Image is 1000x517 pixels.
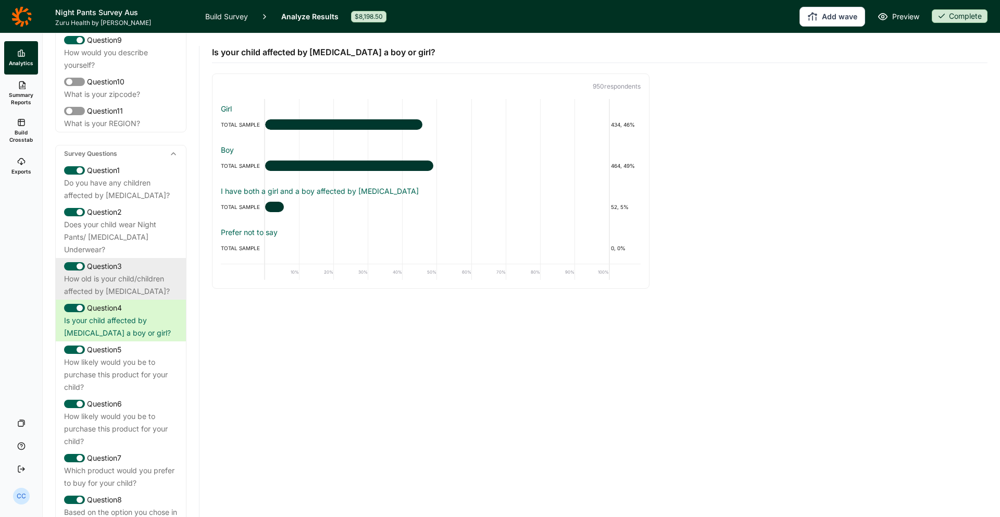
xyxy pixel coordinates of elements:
[4,112,38,150] a: Build Crosstab
[878,10,919,23] a: Preview
[64,314,178,339] div: Is your child affected by [MEDICAL_DATA] a boy or girl?
[4,75,38,112] a: Summary Reports
[64,164,178,177] div: Question 1
[541,264,575,280] div: 90%
[11,168,31,175] span: Exports
[64,410,178,448] div: How likely would you be to purchase this product for your child?
[506,264,541,280] div: 80%
[472,264,506,280] div: 70%
[64,398,178,410] div: Question 6
[64,34,178,46] div: Question 9
[221,159,265,172] div: TOTAL SAMPLE
[221,82,641,91] p: 950 respondent s
[13,488,30,504] div: CC
[799,7,865,27] button: Add wave
[64,452,178,464] div: Question 7
[221,201,265,213] div: TOTAL SAMPLE
[9,59,33,67] span: Analytics
[8,129,34,143] span: Build Crosstab
[221,118,265,131] div: TOTAL SAMPLE
[221,145,641,155] div: Boy
[221,186,641,196] div: I have both a girl and a boy affected by [MEDICAL_DATA]
[609,242,641,254] div: 0, 0%
[55,6,193,19] h1: Night Pants Survey Aus
[64,464,178,489] div: Which product would you prefer to buy for your child?
[575,264,609,280] div: 100%
[403,264,437,280] div: 50%
[932,9,988,23] div: Complete
[64,494,178,506] div: Question 8
[8,91,34,106] span: Summary Reports
[334,264,368,280] div: 30%
[221,242,265,254] div: TOTAL SAMPLE
[64,260,178,273] div: Question 3
[609,201,641,213] div: 52, 5%
[299,264,334,280] div: 20%
[221,227,641,238] div: Prefer not to say
[64,177,178,202] div: Do you have any children affected by [MEDICAL_DATA]?
[64,105,178,117] div: Question 11
[55,19,193,27] span: Zuru Health by [PERSON_NAME]
[265,264,299,280] div: 10%
[437,264,471,280] div: 60%
[932,9,988,24] button: Complete
[64,117,178,130] div: What is your REGION?
[64,302,178,314] div: Question 4
[64,356,178,393] div: How likely would you be to purchase this product for your child?
[221,104,641,114] div: Girl
[64,206,178,218] div: Question 2
[212,46,435,58] span: Is your child affected by [MEDICAL_DATA] a boy or girl?
[64,343,178,356] div: Question 5
[368,264,403,280] div: 40%
[609,159,641,172] div: 464, 49%
[64,46,178,71] div: How would you describe yourself?
[4,41,38,75] a: Analytics
[351,11,386,22] div: $8,198.50
[64,218,178,256] div: Does your child wear Night Pants/ [MEDICAL_DATA] Underwear?
[64,273,178,298] div: How old is your child/children affected by [MEDICAL_DATA]?
[64,88,178,101] div: What is your zipcode?
[4,150,38,183] a: Exports
[892,10,919,23] span: Preview
[609,118,641,131] div: 434, 46%
[64,76,178,88] div: Question 10
[56,145,186,162] div: Survey Questions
